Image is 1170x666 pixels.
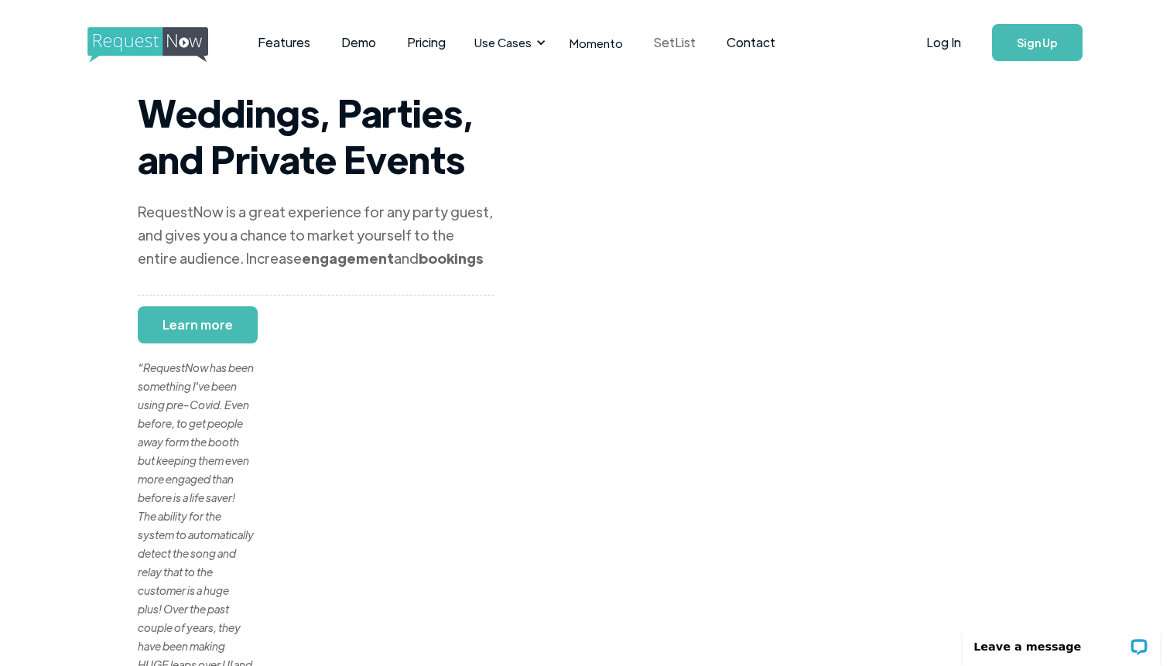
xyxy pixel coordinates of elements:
[465,19,550,67] div: Use Cases
[419,249,484,267] strong: bookings
[638,19,711,67] a: SetList
[87,27,237,63] img: requestnow logo
[911,15,977,70] a: Log In
[242,19,326,67] a: Features
[992,24,1083,61] a: Sign Up
[138,200,494,270] div: RequestNow is a great experience for any party guest, and gives you a chance to market yourself t...
[953,617,1170,666] iframe: LiveChat chat widget
[138,306,258,343] a: Learn more
[302,249,394,267] strong: engagement
[554,20,638,66] a: Momento
[138,88,474,183] strong: Weddings, Parties, and Private Events
[326,19,392,67] a: Demo
[474,34,532,51] div: Use Cases
[87,27,204,58] a: home
[392,19,461,67] a: Pricing
[711,19,791,67] a: Contact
